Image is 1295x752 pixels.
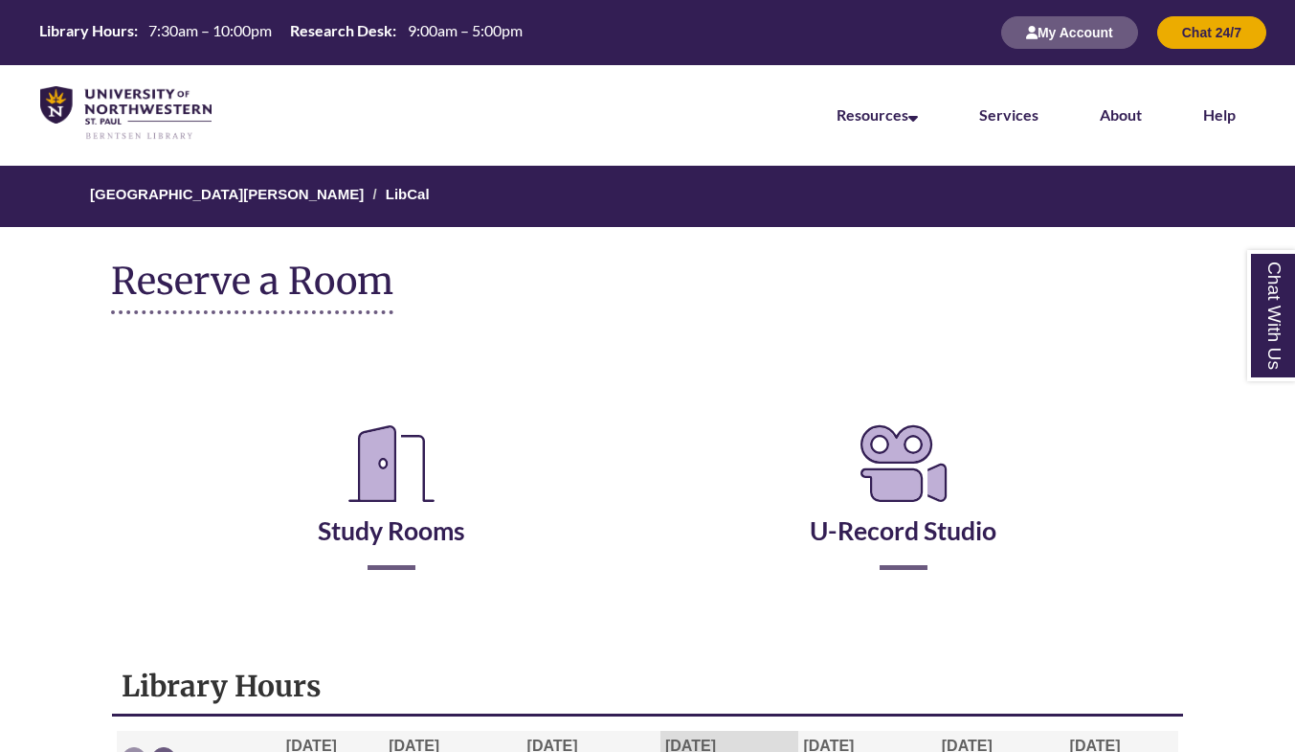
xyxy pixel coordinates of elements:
a: Hours Today [32,20,529,45]
th: Research Desk: [282,20,399,41]
a: [GEOGRAPHIC_DATA][PERSON_NAME] [90,186,364,202]
button: Chat 24/7 [1157,16,1266,49]
div: Reserve a Room [111,362,1183,627]
img: UNWSP Library Logo [40,86,212,141]
span: 9:00am – 5:00pm [408,21,523,39]
h1: Library Hours [122,668,1172,704]
nav: Breadcrumb [111,166,1183,227]
a: LibCal [386,186,430,202]
a: Chat 24/7 [1157,24,1266,40]
button: My Account [1001,16,1138,49]
h1: Reserve a Room [111,261,393,314]
a: About [1100,105,1142,124]
a: My Account [1001,24,1138,40]
a: Services [979,105,1038,124]
table: Hours Today [32,20,529,43]
a: Help [1203,105,1236,124]
a: Study Rooms [318,467,465,546]
th: Library Hours: [32,20,141,41]
a: Resources [837,105,918,124]
a: U-Record Studio [810,467,996,546]
span: 7:30am – 10:00pm [148,21,272,39]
